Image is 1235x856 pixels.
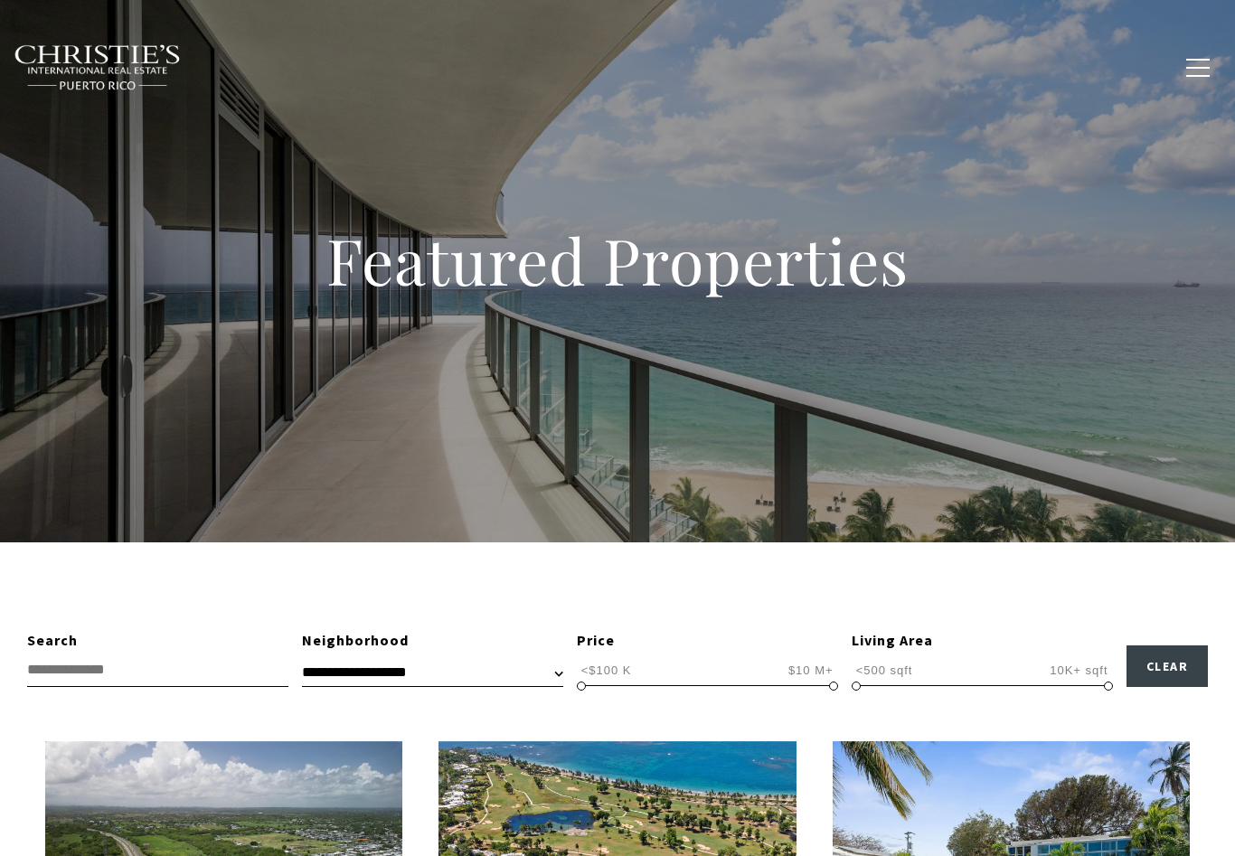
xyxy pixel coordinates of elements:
span: <$100 K [577,662,636,679]
span: $10 M+ [784,662,838,679]
div: Neighborhood [302,629,563,653]
img: Christie's International Real Estate black text logo [14,44,182,91]
div: Living Area [852,629,1113,653]
h1: Featured Properties [211,221,1024,300]
span: 10K+ sqft [1045,662,1112,679]
div: Search [27,629,288,653]
span: <500 sqft [852,662,918,679]
div: Price [577,629,838,653]
button: Clear [1127,645,1209,687]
